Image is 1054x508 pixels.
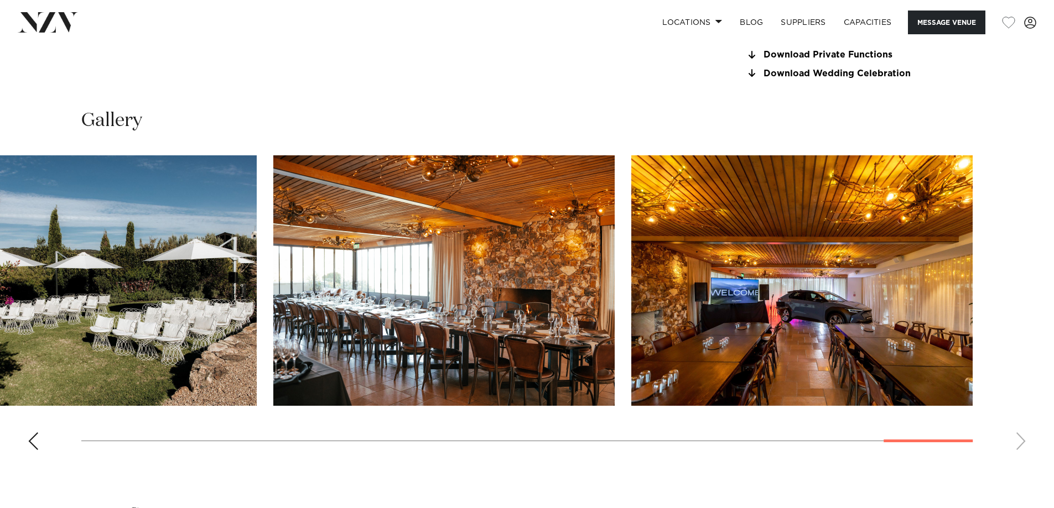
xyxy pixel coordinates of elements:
swiper-slide: 25 / 25 [631,155,973,406]
button: Message Venue [908,11,985,34]
a: Capacities [835,11,901,34]
img: nzv-logo.png [18,12,78,32]
a: Download Wedding Celebration [745,69,926,78]
swiper-slide: 24 / 25 [273,155,615,406]
a: SUPPLIERS [772,11,834,34]
h2: Gallery [81,108,142,133]
a: Download Private Functions [745,50,926,60]
a: Locations [653,11,731,34]
a: BLOG [731,11,772,34]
